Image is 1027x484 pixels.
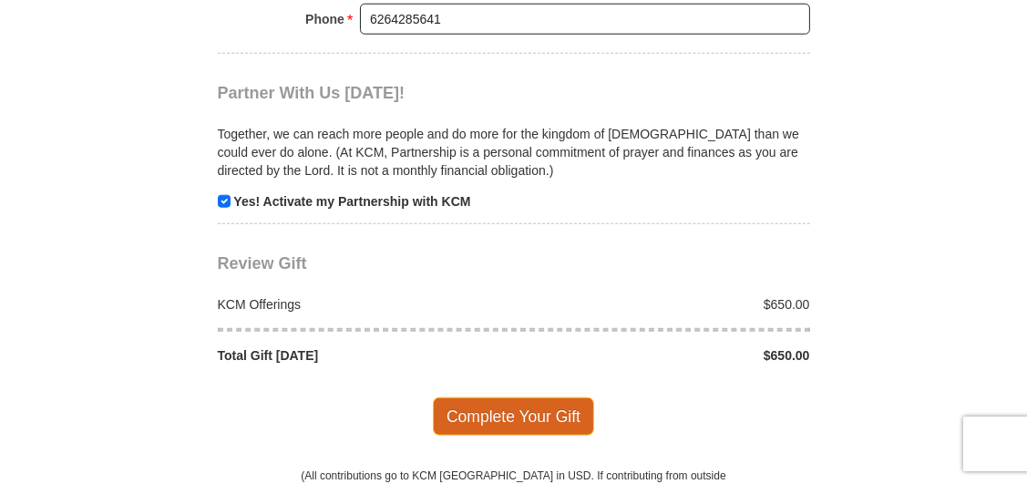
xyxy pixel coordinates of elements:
[218,84,406,102] span: Partner With Us [DATE]!
[208,295,514,314] div: KCM Offerings
[433,397,594,436] span: Complete Your Gift
[218,254,307,273] span: Review Gift
[233,194,470,209] strong: Yes! Activate my Partnership with KCM
[218,125,810,180] p: Together, we can reach more people and do more for the kingdom of [DEMOGRAPHIC_DATA] than we coul...
[305,6,344,32] strong: Phone
[514,295,820,314] div: $650.00
[208,346,514,365] div: Total Gift [DATE]
[514,346,820,365] div: $650.00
